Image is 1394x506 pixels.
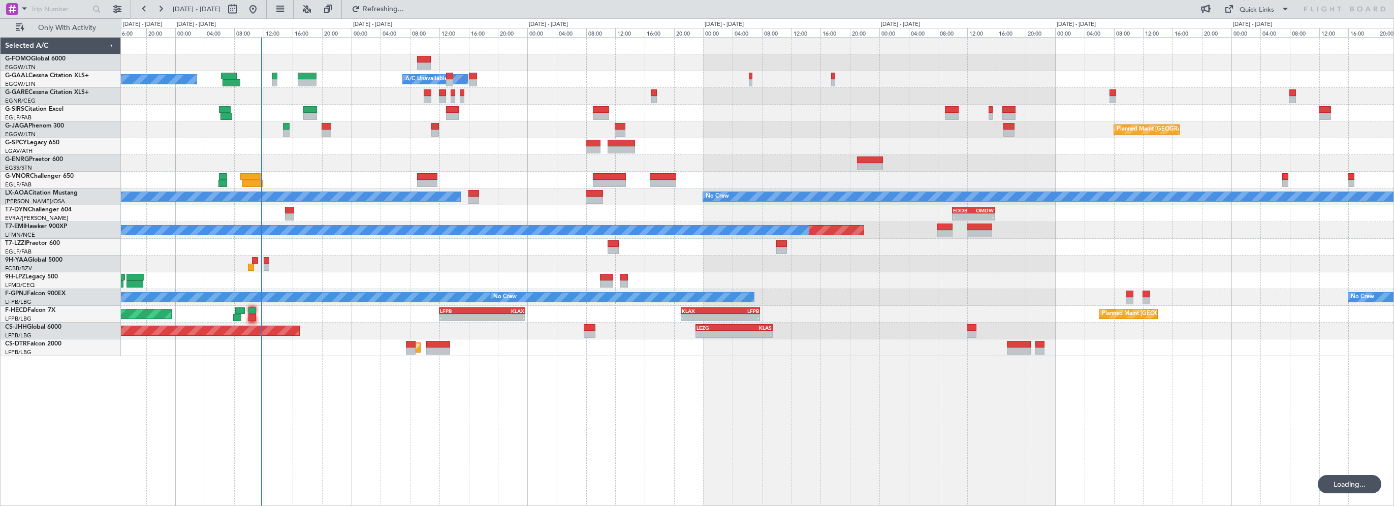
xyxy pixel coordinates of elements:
[586,28,616,37] div: 08:00
[5,97,36,105] a: EGNR/CEG
[493,290,517,305] div: No Crew
[353,20,392,29] div: [DATE] - [DATE]
[938,28,967,37] div: 08:00
[967,28,997,37] div: 12:00
[5,64,36,71] a: EGGW/LTN
[5,298,31,306] a: LFPB/LBG
[416,340,468,355] div: Planned Maint Sofia
[820,28,850,37] div: 16:00
[645,28,674,37] div: 16:00
[5,265,32,272] a: FCBB/BZV
[123,20,162,29] div: [DATE] - [DATE]
[5,140,59,146] a: G-SPCYLegacy 650
[440,308,482,314] div: LFPB
[5,274,25,280] span: 9H-LPZ
[791,28,821,37] div: 12:00
[5,207,72,213] a: T7-DYNChallenger 604
[1055,28,1085,37] div: 00:00
[5,291,27,297] span: F-GPNJ
[5,207,28,213] span: T7-DYN
[720,308,759,314] div: LFPB
[5,240,60,246] a: T7-LZZIPraetor 600
[1318,475,1381,493] div: Loading...
[5,307,55,313] a: F-HECDFalcon 7X
[5,73,89,79] a: G-GAALCessna Citation XLS+
[696,331,734,337] div: -
[5,164,32,172] a: EGSS/STN
[5,56,31,62] span: G-FOMO
[5,56,66,62] a: G-FOMOGlobal 6000
[703,28,733,37] div: 00:00
[1026,28,1055,37] div: 20:00
[5,214,68,222] a: EVRA/[PERSON_NAME]
[173,5,220,14] span: [DATE] - [DATE]
[5,324,27,330] span: CS-JHH
[5,307,27,313] span: F-HECD
[706,189,729,204] div: No Crew
[5,106,24,112] span: G-SIRS
[1117,122,1277,137] div: Planned Maint [GEOGRAPHIC_DATA] ([GEOGRAPHIC_DATA])
[234,28,264,37] div: 08:00
[352,28,381,37] div: 00:00
[1085,28,1114,37] div: 04:00
[557,28,586,37] div: 04:00
[5,281,35,289] a: LFMD/CEQ
[734,331,772,337] div: -
[5,131,36,138] a: EGGW/LTN
[482,308,524,314] div: KLAX
[5,341,27,347] span: CS-DTR
[720,314,759,321] div: -
[5,173,74,179] a: G-VNORChallenger 650
[405,72,448,87] div: A/C Unavailable
[5,198,65,205] a: [PERSON_NAME]/QSA
[1351,290,1374,305] div: No Crew
[5,257,28,263] span: 9H-YAA
[11,20,110,36] button: Only With Activity
[953,214,973,220] div: -
[439,28,469,37] div: 12:00
[5,274,58,280] a: 9H-LPZLegacy 500
[5,173,30,179] span: G-VNOR
[5,123,64,129] a: G-JAGAPhenom 300
[5,224,25,230] span: T7-EMI
[440,314,482,321] div: -
[1233,20,1272,29] div: [DATE] - [DATE]
[5,123,28,129] span: G-JAGA
[5,231,35,239] a: LFMN/NCE
[347,1,408,17] button: Refreshing...
[953,207,973,213] div: EDDB
[205,28,234,37] div: 04:00
[5,147,33,155] a: LGAV/ATH
[5,341,61,347] a: CS-DTRFalcon 2000
[973,207,994,213] div: OMDW
[734,325,772,331] div: KLAS
[410,28,439,37] div: 08:00
[1348,28,1378,37] div: 16:00
[5,291,66,297] a: F-GPNJFalcon 900EX
[529,20,568,29] div: [DATE] - [DATE]
[733,28,762,37] div: 04:00
[5,190,78,196] a: LX-AOACitation Mustang
[879,28,909,37] div: 00:00
[674,28,704,37] div: 20:00
[264,28,293,37] div: 12:00
[682,308,720,314] div: KLAX
[146,28,176,37] div: 20:00
[5,156,29,163] span: G-ENRG
[1143,28,1173,37] div: 12:00
[5,349,31,356] a: LFPB/LBG
[5,248,31,256] a: EGLF/FAB
[5,190,28,196] span: LX-AOA
[469,28,498,37] div: 16:00
[293,28,322,37] div: 16:00
[850,28,879,37] div: 20:00
[5,80,36,88] a: EGGW/LTN
[5,89,89,96] a: G-GARECessna Citation XLS+
[5,324,61,330] a: CS-JHHGlobal 6000
[705,20,744,29] div: [DATE] - [DATE]
[973,214,994,220] div: -
[5,257,62,263] a: 9H-YAAGlobal 5000
[5,140,27,146] span: G-SPCY
[881,20,920,29] div: [DATE] - [DATE]
[1231,28,1261,37] div: 00:00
